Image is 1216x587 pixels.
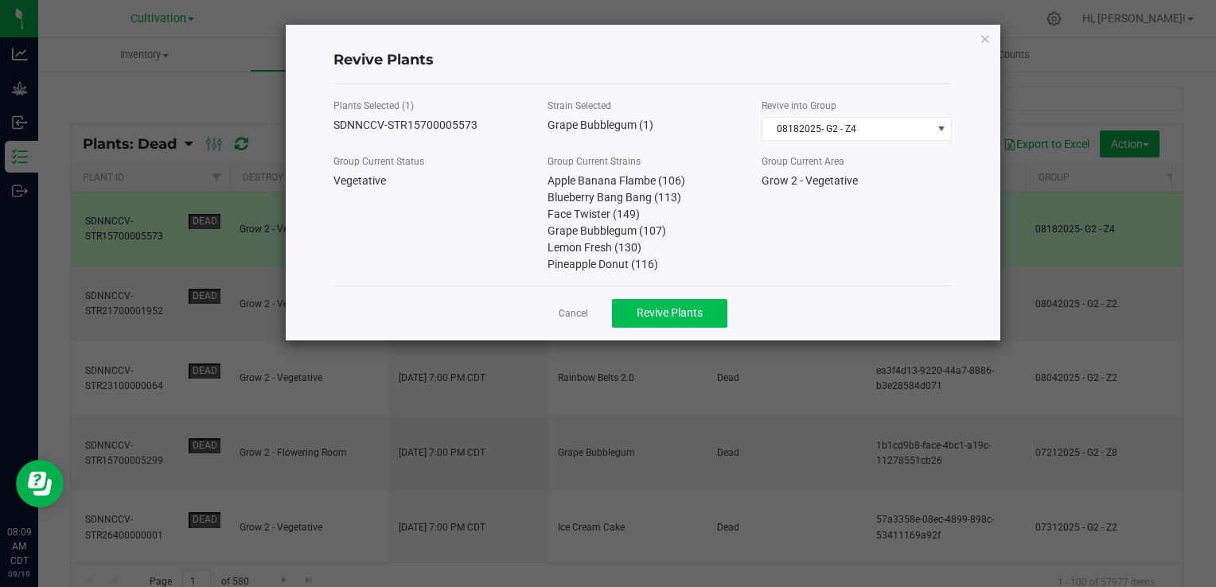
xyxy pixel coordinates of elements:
[333,99,414,113] label: Plants Selected (1)
[333,117,524,134] li: SDNNCCV-STR15700005573
[548,223,738,239] li: Grape Bubblegum (107)
[548,173,738,189] li: Apple Banana Flambe (106)
[762,99,836,113] label: Revive into Group
[548,99,611,113] label: Strain Selected
[548,256,738,273] li: Pineapple Donut (116)
[612,299,727,328] button: Revive Plants
[548,206,738,223] li: Face Twister (149)
[548,239,738,256] li: Lemon Fresh (130)
[762,154,844,169] label: Group Current Area
[16,460,64,507] iframe: Resource center
[548,154,641,169] label: Group Current Strains
[548,117,738,134] li: Grape Bubblegum (1)
[762,173,952,189] div: Grow 2 - Vegetative
[333,50,953,71] h4: Revive Plants
[548,189,738,206] li: Blueberry Bang Bang (113)
[762,118,931,140] span: 08182025- G2 - Z4
[637,306,703,319] span: Revive Plants
[559,307,588,321] a: Cancel
[333,154,424,169] label: Group Current Status
[333,173,524,189] div: Vegetative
